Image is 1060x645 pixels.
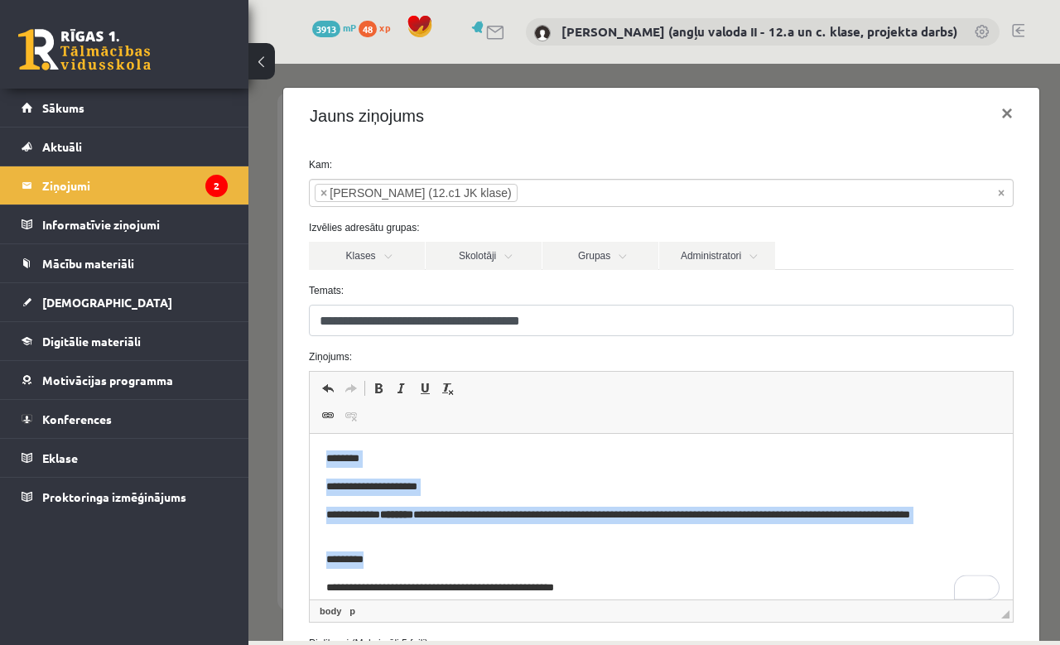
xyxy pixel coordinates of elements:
[359,21,377,37] span: 48
[534,25,551,41] img: Katrīne Laizāne (angļu valoda II - 12.a un c. klase, projekta darbs)
[42,256,134,271] span: Mācību materiāli
[91,341,114,363] a: Unlink
[22,322,228,360] a: Digitālie materiāli
[68,540,96,555] a: body element
[188,314,211,335] a: Remove Format
[66,120,269,138] li: Valerija Kovaļova (12.c1 JK klase)
[48,572,778,587] label: Pielikumi (Maksimāli 5 faili):
[359,21,398,34] a: 48 xp
[294,178,410,206] a: Grupas
[61,370,764,536] iframe: Editor, wiswyg-editor-47363861955740-1756918397-255
[48,156,778,171] label: Izvēlies adresātu grupas:
[18,29,151,70] a: Rīgas 1. Tālmācības vidusskola
[205,175,228,197] i: 2
[60,178,176,206] a: Klases
[72,121,79,137] span: ×
[91,314,114,335] a: Redo (Ctrl+Y)
[42,412,112,426] span: Konferences
[22,166,228,205] a: Ziņojumi2
[22,128,228,166] a: Aktuāli
[561,23,957,40] a: [PERSON_NAME] (angļu valoda II - 12.a un c. klase, projekta darbs)
[312,21,356,34] a: 3913 mP
[48,219,778,234] label: Temats:
[749,121,756,137] span: Noņemt visus vienumus
[22,400,228,438] a: Konferences
[42,100,84,115] span: Sākums
[165,314,188,335] a: Underline (Ctrl+U)
[22,478,228,516] a: Proktoringa izmēģinājums
[22,89,228,127] a: Sākums
[42,205,228,243] legend: Informatīvie ziņojumi
[22,439,228,477] a: Eklase
[343,21,356,34] span: mP
[142,314,165,335] a: Italic (Ctrl+I)
[42,373,173,387] span: Motivācijas programma
[42,166,228,205] legend: Ziņojumi
[22,205,228,243] a: Informatīvie ziņojumi
[68,341,91,363] a: Link (Ctrl+K)
[68,314,91,335] a: Undo (Ctrl+Z)
[42,334,141,349] span: Digitālie materiāli
[177,178,293,206] a: Skolotāji
[411,178,527,206] a: Administratori
[42,295,172,310] span: [DEMOGRAPHIC_DATA]
[22,283,228,321] a: [DEMOGRAPHIC_DATA]
[98,540,110,555] a: p element
[42,450,78,465] span: Eklase
[17,17,687,389] body: To enrich screen reader interactions, please activate Accessibility in Grammarly extension settings
[118,314,142,335] a: Bold (Ctrl+B)
[42,139,82,154] span: Aktuāli
[248,64,1060,641] iframe: To enrich screen reader interactions, please activate Accessibility in Grammarly extension settings
[312,21,340,37] span: 3913
[42,489,186,504] span: Proktoringa izmēģinājums
[22,361,228,399] a: Motivācijas programma
[379,21,390,34] span: xp
[22,244,228,282] a: Mācību materiāli
[48,286,778,301] label: Ziņojums:
[753,546,761,555] span: Resize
